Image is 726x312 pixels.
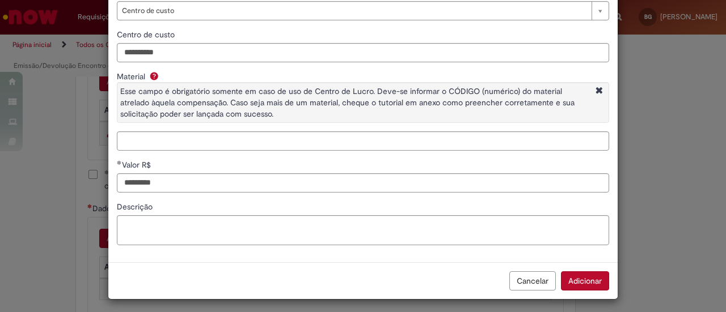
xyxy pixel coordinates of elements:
span: Centro de custo [122,2,586,20]
span: Valor R$ [122,160,153,170]
span: Ajuda para Material [147,71,161,80]
span: Descrição [117,202,155,212]
span: Obrigatório Preenchido [117,160,122,165]
input: Material [117,131,609,151]
span: Esse campo é obrigatório somente em caso de uso de Centro de Lucro. Deve-se informar o CÓDIGO (nu... [120,86,575,119]
textarea: Descrição [117,215,609,245]
i: Fechar More information Por question_material [593,86,606,97]
span: Material [117,71,147,82]
button: Cancelar [509,271,556,290]
input: Valor R$ [117,173,609,193]
button: Adicionar [561,271,609,290]
span: Centro de custo [117,29,177,40]
input: Centro de custo [117,43,609,62]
